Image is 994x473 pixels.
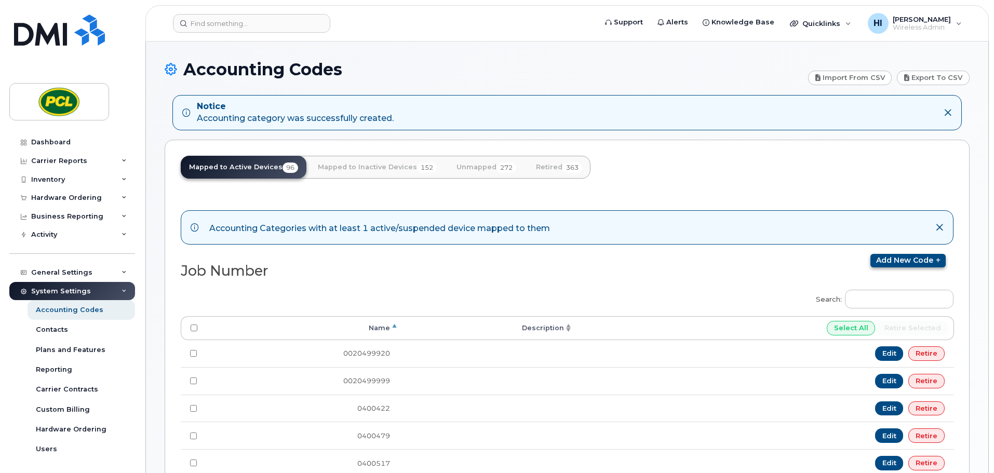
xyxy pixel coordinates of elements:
[207,340,399,367] td: 0020499920
[562,163,582,173] span: 363
[448,156,525,179] a: Unmapped
[207,395,399,422] td: 0400422
[908,401,945,416] a: Retire
[809,283,953,312] label: Search:
[207,422,399,449] td: 0400479
[875,401,904,416] a: Edit
[808,71,892,85] a: Import from CSV
[827,321,876,335] input: Select All
[417,163,437,173] span: 152
[209,220,550,235] div: Accounting Categories with at least 1 active/suspended device mapped to them
[207,316,399,340] th: Name: activate to sort column descending
[897,71,970,85] a: Export to CSV
[908,374,945,388] a: Retire
[870,254,946,267] a: Add new code
[197,101,394,125] div: Accounting category was successfully created.
[181,263,559,279] h2: Job Number
[875,374,904,388] a: Edit
[875,346,904,361] a: Edit
[845,290,953,308] input: Search:
[197,101,394,113] strong: Notice
[908,456,945,470] a: Retire
[181,156,306,179] a: Mapped to Active Devices
[165,60,803,78] h1: Accounting Codes
[310,156,445,179] a: Mapped to Inactive Devices
[399,316,574,340] th: Description: activate to sort column ascending
[908,428,945,443] a: Retire
[496,163,516,173] span: 272
[875,428,904,443] a: Edit
[908,346,945,361] a: Retire
[283,163,298,173] span: 96
[875,456,904,470] a: Edit
[528,156,590,179] a: Retired
[207,367,399,395] td: 0020499999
